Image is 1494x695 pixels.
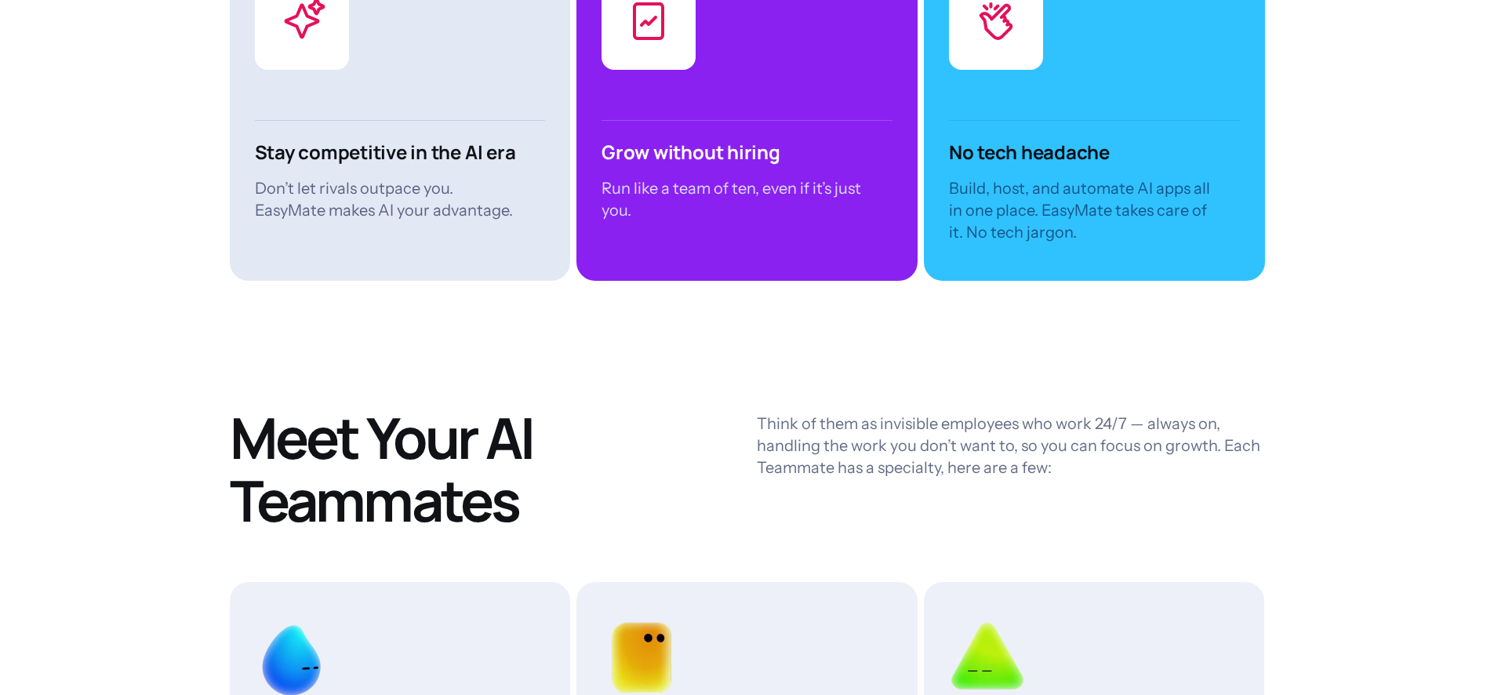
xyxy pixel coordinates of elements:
[949,177,1221,243] p: Build, host, and automate AI apps all in one place. EasyMate takes care of it. No tech jargon.
[230,406,738,532] h1: Meet Your AI Teammates
[602,177,874,221] p: Run like a team of ten, even if it’s just you.
[602,140,874,165] h4: Grow without hiring
[949,140,1221,165] h4: No tech headache
[255,177,527,221] p: Don’t let rivals outpace you. EasyMate makes AI your advantage.
[757,413,1265,478] p: Think of them as invisible employees who work 24/7 — always on, handling the work you don’t want ...
[255,140,527,165] h4: Stay competitive in the AI era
